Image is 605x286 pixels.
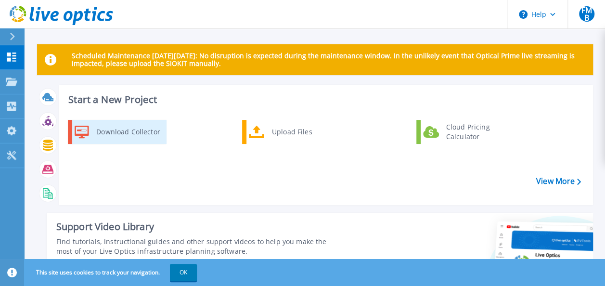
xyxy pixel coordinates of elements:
div: Download Collector [91,122,164,142]
span: FMB [579,6,594,22]
p: Scheduled Maintenance [DATE][DATE]: No disruption is expected during the maintenance window. In t... [72,52,585,67]
a: Cloud Pricing Calculator [416,120,515,144]
span: This site uses cookies to track your navigation. [26,264,197,281]
a: View More [536,177,581,186]
div: Upload Files [267,122,338,142]
div: Support Video Library [56,221,340,233]
h3: Start a New Project [68,94,580,105]
a: Download Collector [68,120,167,144]
button: OK [170,264,197,281]
div: Find tutorials, instructional guides and other support videos to help you make the most of your L... [56,237,340,256]
a: Upload Files [242,120,341,144]
div: Cloud Pricing Calculator [441,122,513,142]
